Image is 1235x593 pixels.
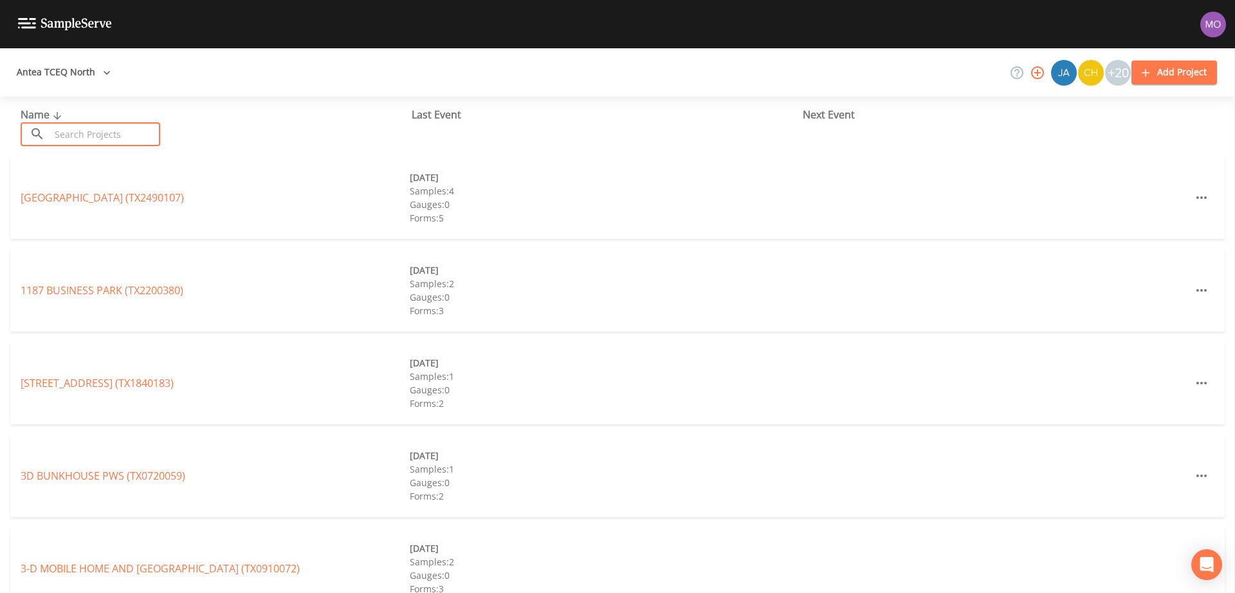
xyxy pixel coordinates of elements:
[410,569,799,582] div: Gauges: 0
[1131,61,1217,84] button: Add Project
[410,555,799,569] div: Samples: 2
[1200,12,1226,37] img: 4e251478aba98ce068fb7eae8f78b90c
[1077,60,1104,86] div: Charles Medina
[1105,60,1131,86] div: +20
[803,107,1194,122] div: Next Event
[410,397,799,410] div: Forms: 2
[1051,60,1077,86] img: 2e773653e59f91cc345d443c311a9659
[21,108,65,122] span: Name
[21,283,183,297] a: 1187 BUSINESS PARK (TX2200380)
[410,476,799,489] div: Gauges: 0
[410,171,799,184] div: [DATE]
[410,277,799,290] div: Samples: 2
[410,184,799,198] div: Samples: 4
[12,61,116,84] button: Antea TCEQ North
[410,356,799,370] div: [DATE]
[410,263,799,277] div: [DATE]
[410,290,799,304] div: Gauges: 0
[410,489,799,503] div: Forms: 2
[410,383,799,397] div: Gauges: 0
[21,561,300,576] a: 3-D MOBILE HOME AND [GEOGRAPHIC_DATA] (TX0910072)
[410,462,799,476] div: Samples: 1
[50,122,160,146] input: Search Projects
[410,198,799,211] div: Gauges: 0
[410,211,799,225] div: Forms: 5
[21,469,185,483] a: 3D BUNKHOUSE PWS (TX0720059)
[1191,549,1222,580] div: Open Intercom Messenger
[21,191,184,205] a: [GEOGRAPHIC_DATA] (TX2490107)
[410,449,799,462] div: [DATE]
[410,370,799,383] div: Samples: 1
[1050,60,1077,86] div: James Whitmire
[21,376,174,390] a: [STREET_ADDRESS] (TX1840183)
[18,18,112,30] img: logo
[410,541,799,555] div: [DATE]
[412,107,803,122] div: Last Event
[1078,60,1104,86] img: c74b8b8b1c7a9d34f67c5e0ca157ed15
[410,304,799,317] div: Forms: 3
